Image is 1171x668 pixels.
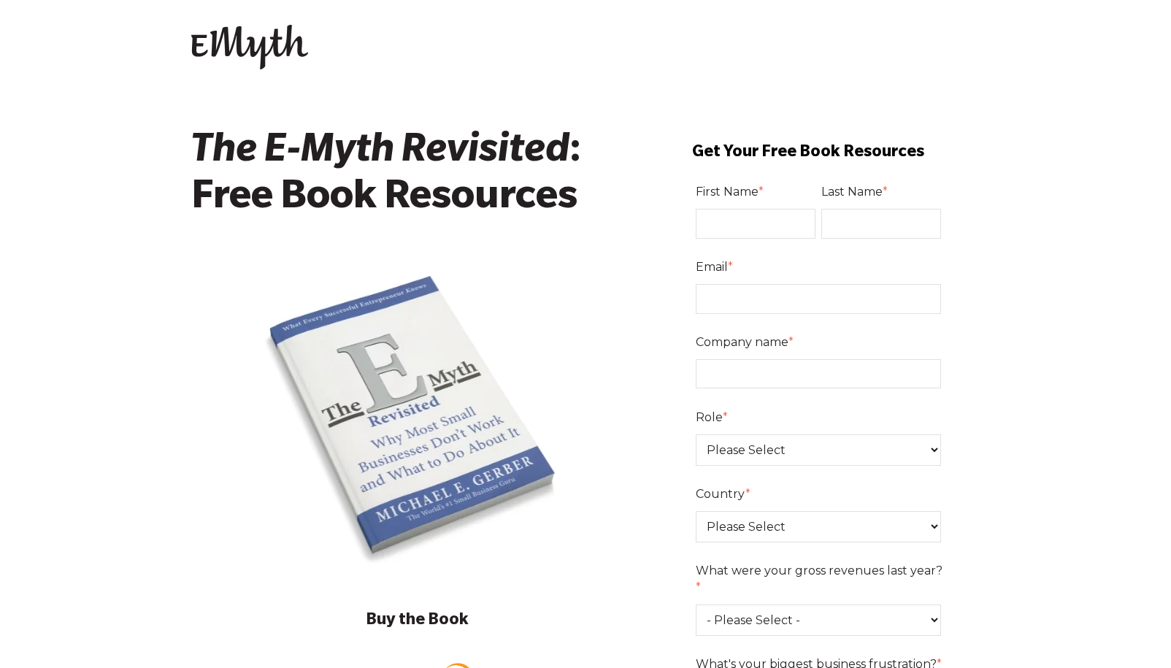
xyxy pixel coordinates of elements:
em: The E-Myth Revisited [191,132,569,176]
img: EMR [237,252,597,584]
span: Country [696,487,745,501]
h2: : Free Book Resources [191,131,642,224]
span: What were your gross revenues last year? [696,564,942,577]
span: Company name [696,335,788,349]
span: First Name [696,185,759,199]
h3: Get Your Free Book Resources [663,142,980,165]
iframe: Chat Widget [1098,598,1171,668]
span: Role [696,410,723,424]
span: Email [696,260,728,274]
span: Last Name [821,185,883,199]
h3: Buy the Book [191,610,642,633]
img: EMyth [191,25,308,70]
